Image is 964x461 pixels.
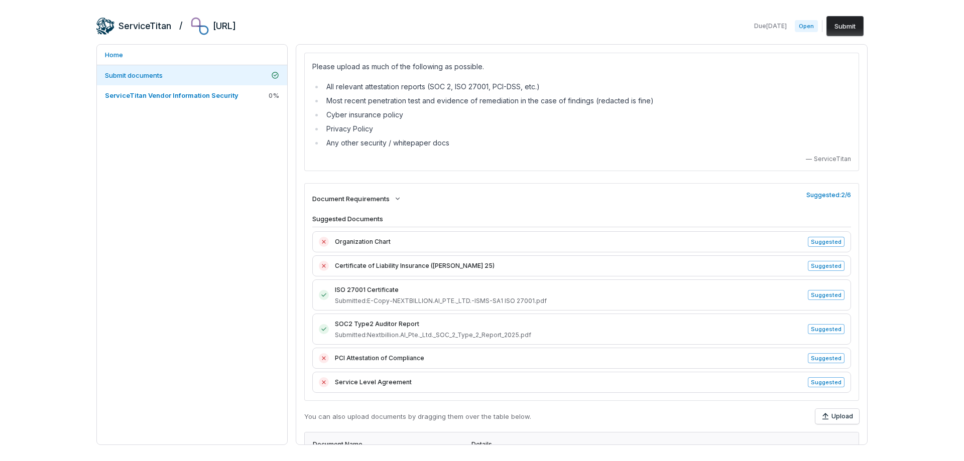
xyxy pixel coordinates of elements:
p: Please upload as much of the following as possible. [312,61,851,73]
span: — [806,155,812,163]
span: Suggested [808,290,845,300]
span: Suggested [808,324,845,334]
span: Certificate of Liability Insurance ([PERSON_NAME] 25) [335,261,802,271]
span: PCI Attestation of Compliance [335,353,802,363]
span: ISO 27001 Certificate [335,285,802,295]
p: You can also upload documents by dragging them over the table below. [304,412,531,422]
span: Suggested [808,261,845,271]
h2: ServiceTitan [118,20,171,33]
span: Submitted: Nextbillion.AI_Pte._Ltd._SOC_2_Type_2_Report_2025.pdf [335,331,802,339]
span: Suggested: 2 / 6 [806,191,851,199]
button: Submit [826,16,864,36]
a: ServiceTitan Vendor Information Security0% [97,85,287,105]
a: Submit documents [97,65,287,85]
span: Submitted: E-Copy-NEXTBILLION.AI_PTE._LTD.-ISMS-SA1 ISO 27001.pdf [335,297,802,305]
span: Organization Chart [335,237,802,247]
button: Document Requirements [309,188,405,209]
li: Most recent penetration test and evidence of remediation in the case of findings (redacted is fine) [323,95,851,107]
li: Any other security / whitepaper docs [323,137,851,149]
span: Suggested [808,377,845,387]
span: SOC2 Type2 Auditor Report [335,319,802,329]
li: All relevant attestation reports (SOC 2, ISO 27001, PCI-DSS, etc.) [323,81,851,93]
span: Submit documents [105,71,163,79]
span: Suggested [808,353,845,363]
span: ServiceTitan Vendor Information Security [105,91,238,99]
a: Home [97,45,287,65]
span: Document Requirements [312,194,390,203]
span: Suggested [808,237,845,247]
li: Privacy Policy [323,123,851,135]
span: Due [DATE] [754,22,787,30]
span: Service Level Agreement [335,377,802,387]
div: Details [471,440,822,448]
button: Upload [815,409,859,424]
div: Document Name [313,440,459,448]
span: Open [795,20,818,32]
span: ServiceTitan [814,155,851,163]
h2: [URL] [213,20,236,33]
span: 0 % [269,91,279,100]
h2: / [179,17,183,32]
h4: Suggested Documents [312,214,851,228]
li: Cyber insurance policy [323,109,851,121]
